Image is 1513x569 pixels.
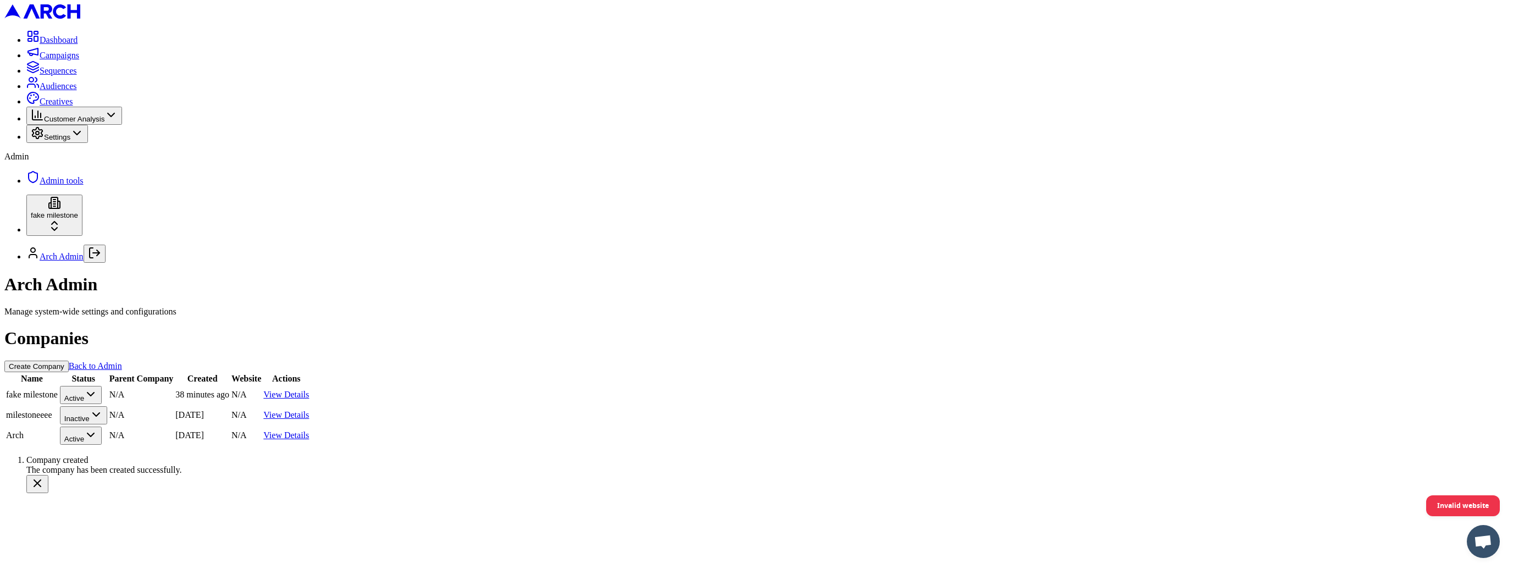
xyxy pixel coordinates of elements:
[5,406,58,425] td: milestoneeee
[263,410,309,419] a: View Details
[40,66,77,75] span: Sequences
[175,406,230,425] td: [DATE]
[5,385,58,405] td: fake milestone
[26,35,78,45] a: Dashboard
[44,133,70,141] span: Settings
[26,176,84,185] a: Admin tools
[4,328,1509,349] h1: Companies
[26,107,122,125] button: Customer Analysis
[109,426,174,445] td: N/A
[69,361,122,371] a: Back to Admin
[231,426,262,445] td: N/A
[175,385,230,405] td: 38 minutes ago
[5,373,58,384] th: Name
[175,426,230,445] td: [DATE]
[4,152,1509,162] div: Admin
[26,455,1509,465] div: Company created
[26,66,77,75] a: Sequences
[109,406,174,425] td: N/A
[109,373,174,384] th: Parent Company
[31,211,78,219] span: fake milestone
[4,455,1509,493] div: Notifications (F8)
[1467,525,1500,558] div: Open chat
[26,195,82,236] button: fake milestone
[40,81,77,91] span: Audiences
[26,81,77,91] a: Audiences
[40,176,84,185] span: Admin tools
[231,385,262,405] td: N/A
[84,245,106,263] button: Log out
[26,465,1509,475] div: The company has been created successfully.
[5,426,58,445] td: Arch
[40,51,79,60] span: Campaigns
[40,35,78,45] span: Dashboard
[231,406,262,425] td: N/A
[4,274,1509,295] h1: Arch Admin
[44,115,104,123] span: Customer Analysis
[263,430,309,440] a: View Details
[4,307,1509,317] div: Manage system-wide settings and configurations
[1437,496,1489,515] span: Invalid website
[4,361,69,372] button: Create Company
[40,97,73,106] span: Creatives
[40,252,84,261] a: Arch Admin
[109,385,174,405] td: N/A
[26,125,88,143] button: Settings
[175,373,230,384] th: Created
[59,373,108,384] th: Status
[26,97,73,106] a: Creatives
[26,51,79,60] a: Campaigns
[231,373,262,384] th: Website
[263,390,309,399] a: View Details
[263,373,310,384] th: Actions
